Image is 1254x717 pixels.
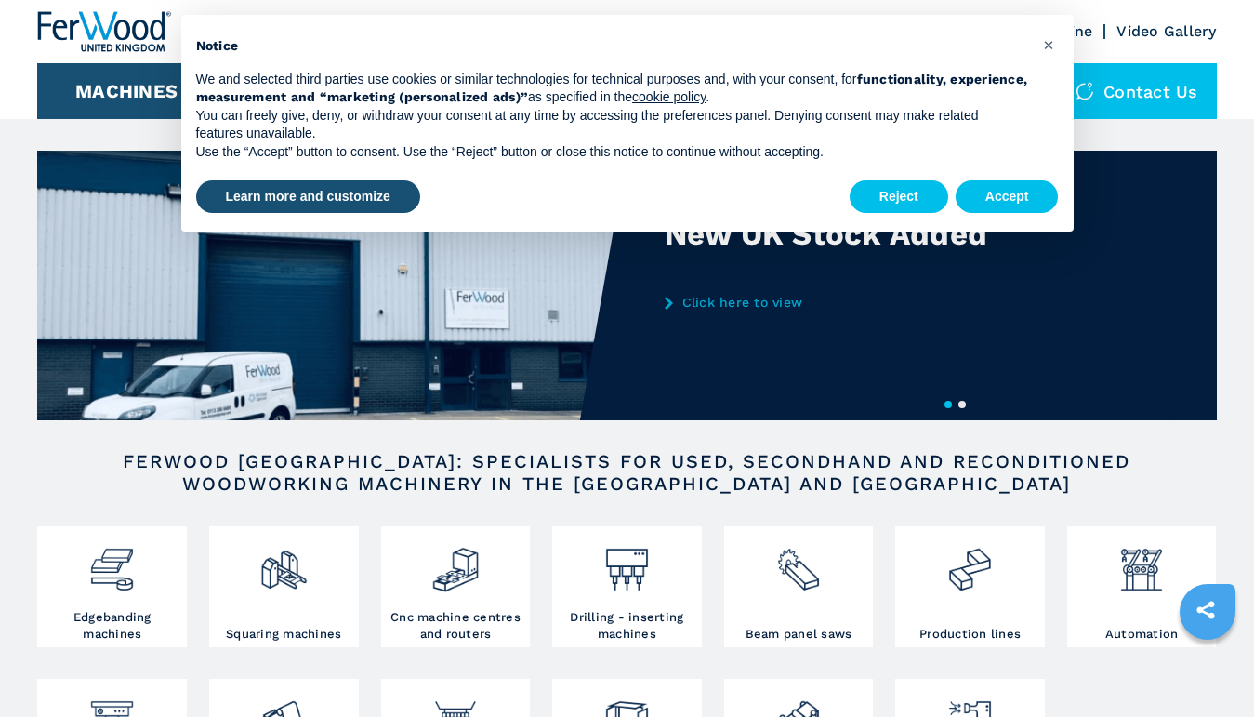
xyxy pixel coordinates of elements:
[259,531,309,594] img: squadratrici_2.png
[1116,22,1216,40] a: Video Gallery
[87,531,137,594] img: bordatrici_1.png
[919,626,1021,643] h3: Production lines
[1043,33,1054,56] span: ×
[956,180,1059,214] button: Accept
[386,609,526,643] h3: Cnc machine centres and routers
[1117,531,1167,594] img: automazione.png
[209,526,359,647] a: Squaring machines
[1035,30,1064,60] button: Close this notice
[958,401,966,408] button: 2
[1182,587,1229,633] a: sharethis
[196,72,1028,105] strong: functionality, experience, measurement and “marketing (personalized ads)”
[632,89,706,104] a: cookie policy
[75,80,178,102] button: Machines
[97,450,1157,495] h2: FERWOOD [GEOGRAPHIC_DATA]: SPECIALISTS FOR USED, SECONDHAND AND RECONDITIONED WOODWORKING MACHINE...
[552,526,702,647] a: Drilling - inserting machines
[226,626,341,643] h3: Squaring machines
[602,531,652,594] img: foratrici_inseritrici_2.png
[196,180,420,214] button: Learn more and customize
[944,401,952,408] button: 1
[1105,626,1179,643] h3: Automation
[1175,633,1240,703] iframe: Chat
[196,37,1029,56] h2: Notice
[1057,63,1217,119] div: Contact us
[746,626,852,643] h3: Beam panel saws
[196,143,1029,162] p: Use the “Accept” button to consent. Use the “Reject” button or close this notice to continue with...
[196,107,1029,143] p: You can freely give, deny, or withdraw your consent at any time by accessing the preferences pane...
[42,609,182,643] h3: Edgebanding machines
[895,526,1045,647] a: Production lines
[196,71,1029,107] p: We and selected third parties use cookies or similar technologies for technical purposes and, wit...
[1067,526,1217,647] a: Automation
[557,609,697,643] h3: Drilling - inserting machines
[431,531,481,594] img: centro_di_lavoro_cnc_2.png
[945,531,995,594] img: linee_di_produzione_2.png
[37,526,187,647] a: Edgebanding machines
[850,180,948,214] button: Reject
[724,526,874,647] a: Beam panel saws
[381,526,531,647] a: Cnc machine centres and routers
[665,295,1029,310] a: Click here to view
[774,531,824,594] img: sezionatrici_2.png
[37,151,627,420] img: New UK Stock Added
[37,11,171,52] img: Ferwood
